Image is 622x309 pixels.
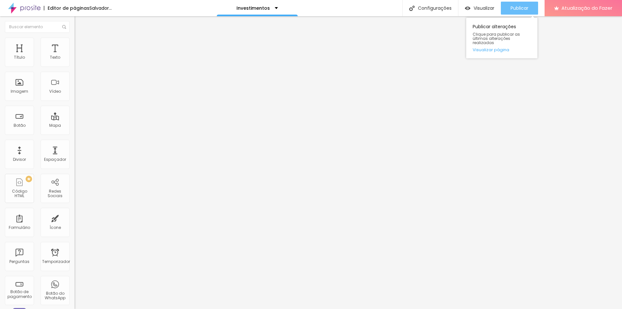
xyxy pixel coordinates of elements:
font: Botão de pagamento [7,289,32,299]
font: Atualização do Fazer [561,5,612,11]
font: Investimentos [236,5,270,11]
font: Imagem [11,89,28,94]
img: Ícone [62,25,66,29]
font: Publicar alterações [473,23,516,30]
a: Visualizar página [473,48,531,52]
input: Buscar elemento [5,21,70,33]
font: Texto [50,54,60,60]
font: Salvador... [89,5,112,11]
font: Mapa [49,123,61,128]
font: Botão [14,123,26,128]
font: Clique para publicar as últimas alterações realizadas [473,31,520,45]
button: Publicar [501,2,538,15]
font: Visualizar [474,5,494,11]
font: Ícone [50,225,61,230]
button: Visualizar [458,2,501,15]
font: Configurações [418,5,452,11]
img: view-1.svg [465,6,470,11]
font: Redes Sociais [48,188,63,198]
font: Botão do WhatsApp [45,291,65,301]
font: Visualizar página [473,47,509,53]
font: Editor de páginas [48,5,89,11]
font: Perguntas [9,259,29,264]
font: Código HTML [12,188,27,198]
font: Título [14,54,25,60]
img: Ícone [409,6,415,11]
font: Formulário [9,225,30,230]
font: Espaçador [44,157,66,162]
iframe: Editor [75,16,622,309]
font: Temporizador [42,259,70,264]
font: Vídeo [49,89,61,94]
font: Divisor [13,157,26,162]
font: Publicar [511,5,528,11]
